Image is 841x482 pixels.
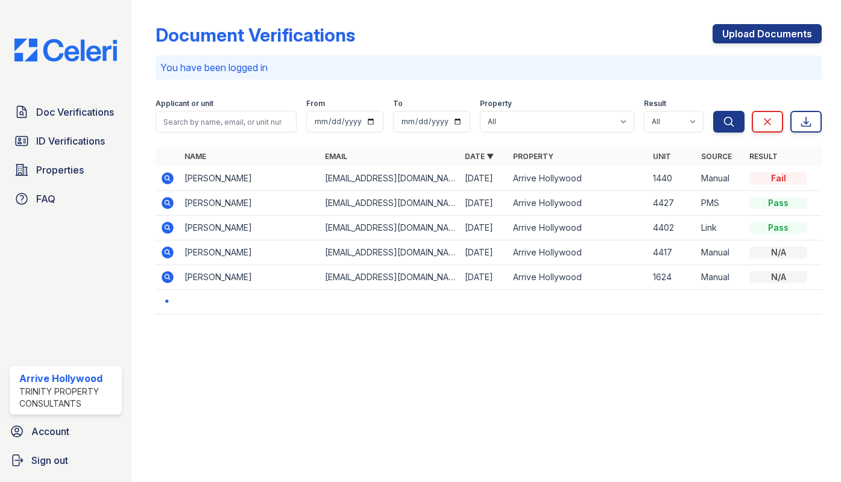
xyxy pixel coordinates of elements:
a: Unit [653,152,671,161]
div: N/A [749,271,807,283]
a: Properties [10,158,122,182]
a: Doc Verifications [10,100,122,124]
td: [PERSON_NAME] [180,265,320,290]
a: ID Verifications [10,129,122,153]
td: [EMAIL_ADDRESS][DOMAIN_NAME] [320,166,460,191]
div: Fail [749,172,807,184]
td: [DATE] [460,166,508,191]
td: [PERSON_NAME] [180,240,320,265]
td: 1440 [648,166,696,191]
span: ID Verifications [36,134,105,148]
td: 4402 [648,216,696,240]
td: [DATE] [460,265,508,290]
td: 4417 [648,240,696,265]
label: To [393,99,403,108]
td: [EMAIL_ADDRESS][DOMAIN_NAME] [320,216,460,240]
td: PMS [696,191,745,216]
div: Pass [749,222,807,234]
a: Date ▼ [465,152,494,161]
label: Applicant or unit [156,99,213,108]
td: [DATE] [460,240,508,265]
td: [PERSON_NAME] [180,166,320,191]
label: Property [480,99,512,108]
span: Sign out [31,453,68,468]
label: From [306,99,325,108]
span: Account [31,424,69,439]
td: Link [696,216,745,240]
td: [PERSON_NAME] [180,216,320,240]
td: [PERSON_NAME] [180,191,320,216]
span: Doc Verifications [36,105,114,119]
a: Name [184,152,206,161]
a: Property [513,152,553,161]
a: Upload Documents [713,24,822,43]
td: Manual [696,240,745,265]
td: Manual [696,166,745,191]
a: Source [701,152,732,161]
td: 4427 [648,191,696,216]
span: Properties [36,163,84,177]
td: Arrive Hollywood [508,216,648,240]
a: Result [749,152,778,161]
td: [EMAIL_ADDRESS][DOMAIN_NAME] [320,265,460,290]
input: Search by name, email, or unit number [156,111,297,133]
td: Arrive Hollywood [508,191,648,216]
div: Trinity Property Consultants [19,386,117,410]
a: FAQ [10,187,122,211]
img: CE_Logo_Blue-a8612792a0a2168367f1c8372b55b34899dd931a85d93a1a3d3e32e68fde9ad4.png [5,39,127,61]
a: Email [325,152,347,161]
p: You have been logged in [160,60,817,75]
td: [DATE] [460,191,508,216]
td: [EMAIL_ADDRESS][DOMAIN_NAME] [320,240,460,265]
div: Document Verifications [156,24,355,46]
td: [DATE] [460,216,508,240]
label: Result [644,99,666,108]
span: FAQ [36,192,55,206]
div: Pass [749,197,807,209]
div: Arrive Hollywood [19,371,117,386]
a: Sign out [5,448,127,472]
td: Manual [696,265,745,290]
a: Account [5,419,127,443]
td: Arrive Hollywood [508,166,648,191]
div: N/A [749,246,807,258]
td: Arrive Hollywood [508,265,648,290]
td: [EMAIL_ADDRESS][DOMAIN_NAME] [320,191,460,216]
td: 1624 [648,265,696,290]
td: Arrive Hollywood [508,240,648,265]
